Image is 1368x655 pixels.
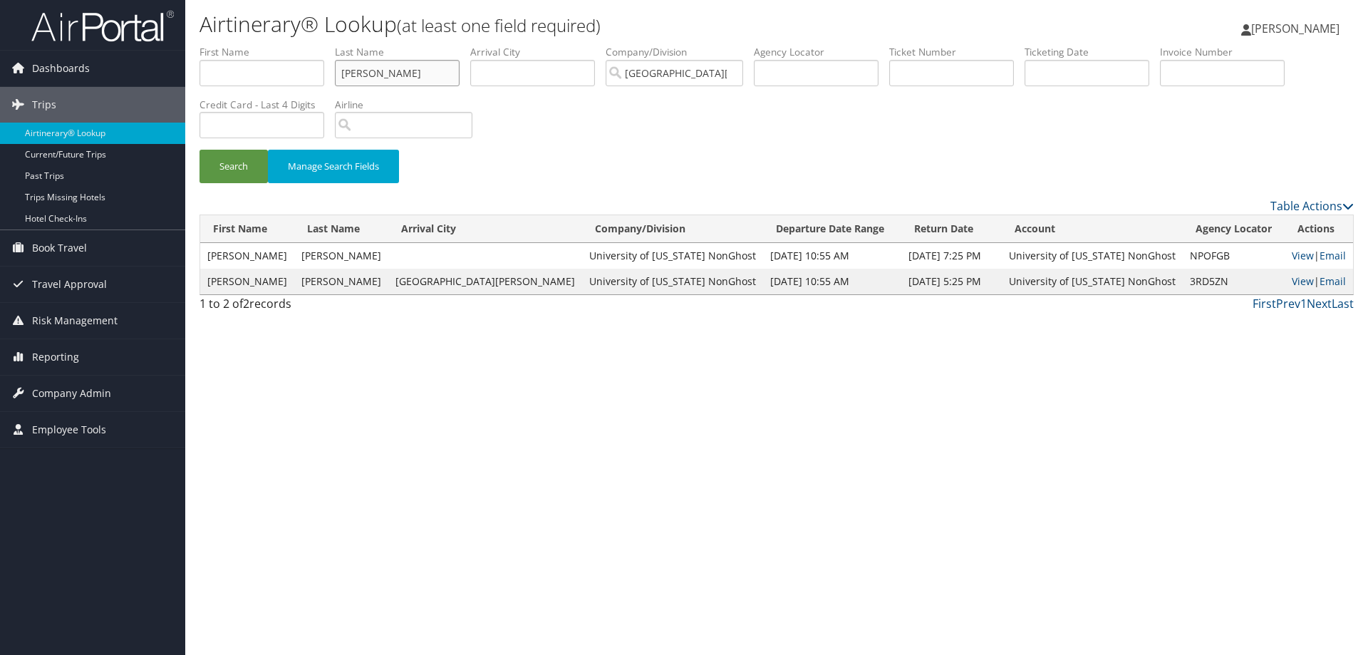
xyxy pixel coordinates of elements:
label: Invoice Number [1160,45,1295,59]
td: University of [US_STATE] NonGhost [1002,243,1183,269]
span: 2 [243,296,249,311]
td: [DATE] 10:55 AM [763,243,901,269]
label: Airline [335,98,483,112]
a: Last [1332,296,1354,311]
label: Last Name [335,45,470,59]
span: Reporting [32,339,79,375]
td: University of [US_STATE] NonGhost [582,269,763,294]
th: Agency Locator: activate to sort column ascending [1183,215,1285,243]
td: | [1285,269,1353,294]
span: Travel Approval [32,267,107,302]
a: Email [1320,274,1346,288]
td: 3RD5ZN [1183,269,1285,294]
label: Ticket Number [889,45,1025,59]
td: [PERSON_NAME] [200,269,294,294]
td: [PERSON_NAME] [294,269,388,294]
a: Email [1320,249,1346,262]
label: Agency Locator [754,45,889,59]
td: [DATE] 7:25 PM [901,243,1002,269]
span: Dashboards [32,51,90,86]
td: NPOFGB [1183,243,1285,269]
a: Next [1307,296,1332,311]
th: Actions [1285,215,1353,243]
a: [PERSON_NAME] [1241,7,1354,50]
label: Arrival City [470,45,606,59]
label: Ticketing Date [1025,45,1160,59]
span: Risk Management [32,303,118,339]
td: [PERSON_NAME] [294,243,388,269]
td: [DATE] 5:25 PM [901,269,1002,294]
small: (at least one field required) [397,14,601,37]
th: Account: activate to sort column ascending [1002,215,1183,243]
td: [PERSON_NAME] [200,243,294,269]
td: University of [US_STATE] NonGhost [1002,269,1183,294]
th: Return Date: activate to sort column ascending [901,215,1002,243]
span: Employee Tools [32,412,106,448]
a: View [1292,249,1314,262]
button: Manage Search Fields [268,150,399,183]
span: [PERSON_NAME] [1251,21,1339,36]
button: Search [199,150,268,183]
a: Table Actions [1270,198,1354,214]
div: 1 to 2 of records [199,295,472,319]
td: | [1285,243,1353,269]
a: Prev [1276,296,1300,311]
th: Last Name: activate to sort column ascending [294,215,388,243]
td: [DATE] 10:55 AM [763,269,901,294]
th: Arrival City: activate to sort column ascending [388,215,582,243]
th: Company/Division [582,215,763,243]
span: Trips [32,87,56,123]
label: First Name [199,45,335,59]
label: Company/Division [606,45,754,59]
a: View [1292,274,1314,288]
h1: Airtinerary® Lookup [199,9,969,39]
span: Company Admin [32,376,111,411]
td: University of [US_STATE] NonGhost [582,243,763,269]
a: First [1253,296,1276,311]
th: First Name: activate to sort column ascending [200,215,294,243]
th: Departure Date Range: activate to sort column ascending [763,215,901,243]
label: Credit Card - Last 4 Digits [199,98,335,112]
img: airportal-logo.png [31,9,174,43]
span: Book Travel [32,230,87,266]
td: [GEOGRAPHIC_DATA][PERSON_NAME] [388,269,582,294]
a: 1 [1300,296,1307,311]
